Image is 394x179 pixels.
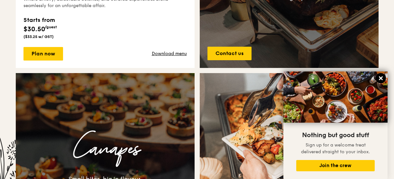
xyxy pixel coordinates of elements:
a: Download menu [152,51,187,57]
button: Close [376,73,386,83]
span: Nothing but good stuff [302,131,369,139]
span: /guest [45,25,57,29]
div: Starts from [23,15,57,24]
h3: Canapes [21,128,189,169]
img: DSC07876-Edit02-Large.jpeg [283,71,388,123]
span: Sign up for a welcome treat delivered straight to your inbox. [301,142,370,155]
div: $30.50 [23,15,57,34]
button: Join the crew [296,160,375,171]
a: Contact us [207,47,252,60]
div: ($33.25 w/ GST) [23,34,57,39]
a: Plan now [23,47,63,61]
